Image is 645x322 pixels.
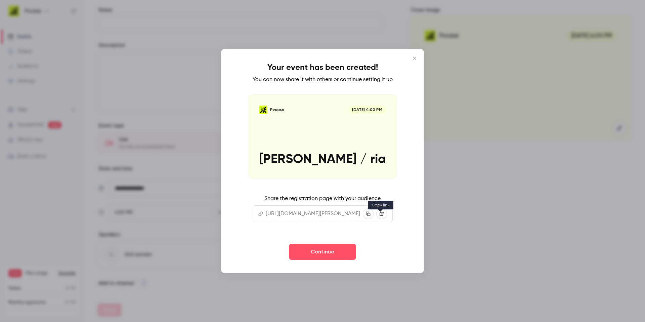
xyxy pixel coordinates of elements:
[270,107,285,113] p: Pvcase
[267,62,378,73] h1: Your event has been created!
[264,195,381,203] p: Share the registration page with your audience
[408,51,421,65] button: Close
[289,244,356,260] button: Continue
[253,76,393,84] p: You can now share it with others or continue setting it up
[259,106,267,114] img: diana / ria
[259,152,386,167] p: [PERSON_NAME] / ria
[349,106,386,114] span: [DATE] 4:00 PM
[266,210,360,218] p: [URL][DOMAIN_NAME][PERSON_NAME]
